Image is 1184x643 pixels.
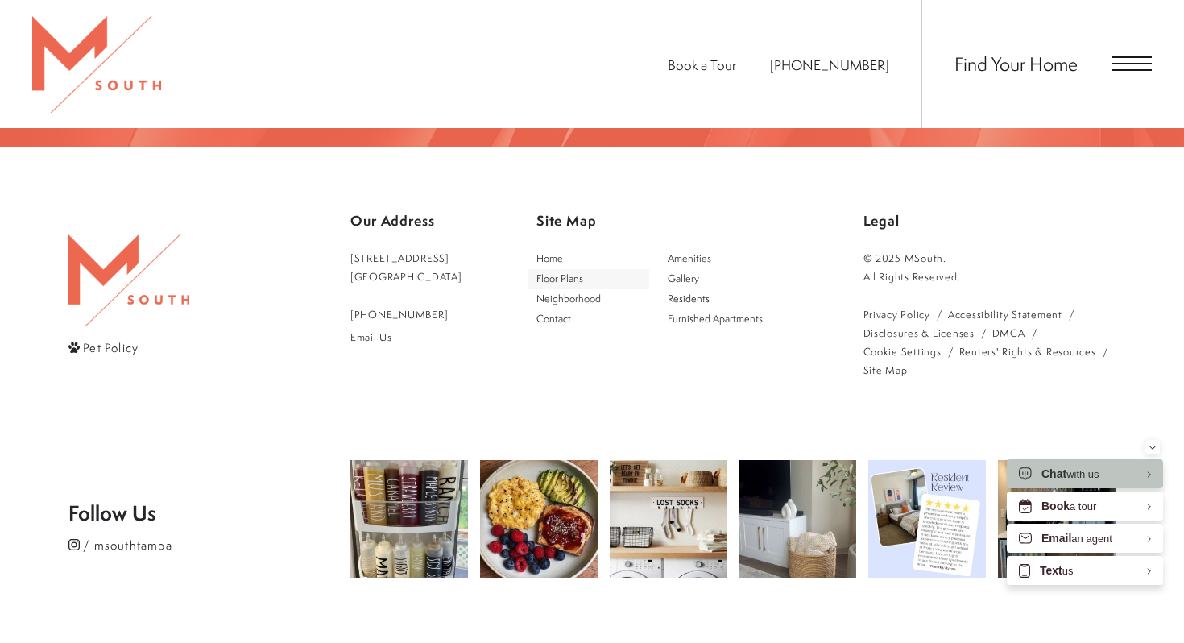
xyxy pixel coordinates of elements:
[863,361,908,380] a: Website Site Map
[863,268,1116,286] p: All Rights Reserved.
[528,249,781,330] div: Main
[959,342,1096,361] a: Renters' Rights & Resources
[668,56,736,74] a: Book a Tour
[350,305,462,324] a: Call Us
[868,460,986,578] img: Come see what all the hype is about! Get your new home today! #msouthtampa #movenow #thankful #be...
[83,338,139,355] span: Pet Policy
[350,460,468,578] img: Keeping it clean and convenient! 🍶💡 Labeled squeeze bottles make condiments easy to grab and keep...
[863,249,1116,268] p: © 2025 MSouth.
[528,309,650,330] a: Go to Contact
[660,309,781,330] a: Go to Furnished Apartments (opens in a new tab)
[350,249,462,286] a: Get Directions to 5110 South Manhattan Avenue Tampa, FL 33611
[770,56,889,74] span: [PHONE_NUMBER]
[668,251,711,265] span: Amenities
[770,56,889,74] a: Call Us at 813-570-8014
[536,206,789,236] p: Site Map
[998,460,1116,578] img: Happy National Coffee Day!! Come get a cup. #msouthtampa #nationalcoffeday #tistheseason #coffeeo...
[536,272,583,285] span: Floor Plans
[32,16,161,113] img: MSouth
[350,328,462,346] a: Email Us
[660,269,781,289] a: Go to Gallery
[863,206,1116,236] p: Legal
[83,536,172,553] span: / msouthtampa
[863,342,942,361] a: Cookie Settings
[863,305,930,324] a: Greystar privacy policy
[528,249,650,269] a: Go to Home
[739,460,856,578] img: Keep your blankets organized and your space stylish! 🧺 A simple basket brings both function and w...
[668,312,763,326] span: Furnished Apartments
[660,249,781,269] a: Go to Amenities
[954,51,1078,77] a: Find Your Home
[350,206,462,236] p: Our Address
[528,289,650,309] a: Go to Neighborhood
[668,272,699,285] span: Gallery
[610,460,727,578] img: Laundry day just got a little more organized! 🧦✨ A 'lost sock' station keeps those solo socks in ...
[863,324,975,342] a: Local and State Disclosures and License Information
[350,308,448,321] span: [PHONE_NUMBER]
[536,312,571,326] span: Contact
[68,504,350,523] p: Follow Us
[68,234,189,325] img: MSouth
[992,324,1025,342] a: Greystar DMCA policy
[1112,56,1152,71] button: Open Menu
[536,292,601,305] span: Neighborhood
[668,292,710,305] span: Residents
[528,269,650,289] a: Go to Floor Plans
[68,534,350,555] a: Follow msouthtampa on Instagram
[536,251,563,265] span: Home
[660,289,781,309] a: Go to Residents
[480,460,598,578] img: Breakfast is the most important meal of the day! 🥞☕ Start your morning off right with something d...
[948,305,1062,324] a: Accessibility Statement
